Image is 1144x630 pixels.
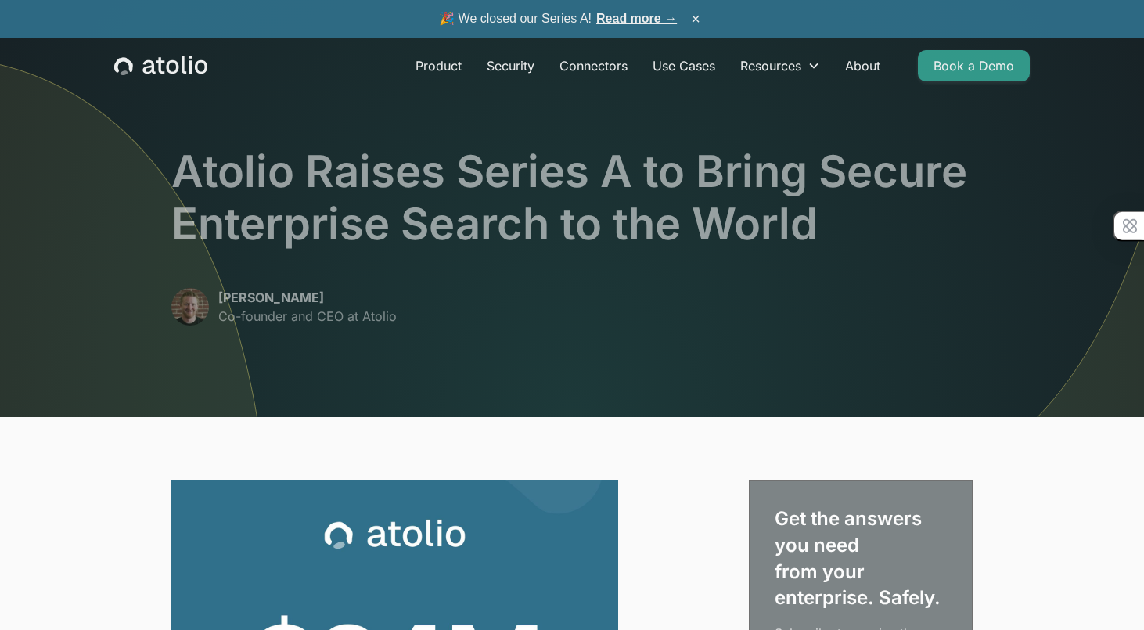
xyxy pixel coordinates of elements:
[403,50,474,81] a: Product
[439,9,677,28] span: 🎉 We closed our Series A!
[547,50,640,81] a: Connectors
[596,12,677,25] a: Read more →
[686,10,705,27] button: ×
[728,50,833,81] div: Resources
[833,50,893,81] a: About
[171,146,973,250] h1: Atolio Raises Series A to Bring Secure Enterprise Search to the World
[640,50,728,81] a: Use Cases
[474,50,547,81] a: Security
[218,307,397,326] p: Co-founder and CEO at Atolio
[114,56,207,76] a: home
[218,288,397,307] p: [PERSON_NAME]
[740,56,801,75] div: Resources
[775,506,947,610] div: Get the answers you need from your enterprise. Safely.
[918,50,1030,81] a: Book a Demo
